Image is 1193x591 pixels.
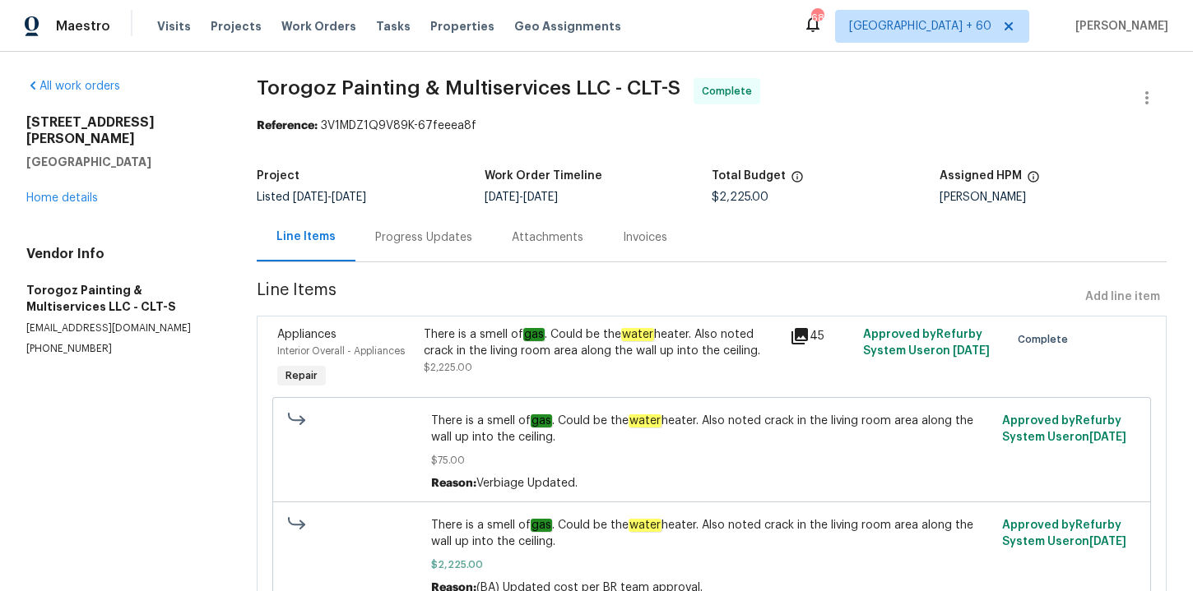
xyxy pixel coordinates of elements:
h5: Total Budget [712,170,786,182]
span: Interior Overall - Appliances [277,346,405,356]
span: Projects [211,18,262,35]
em: water [621,328,654,341]
span: Verbiage Updated. [476,478,578,489]
span: Complete [702,83,759,99]
span: There is a smell of . Could be the heater. Also noted crack in the living room area along the wal... [431,413,992,446]
div: There is a smell of . Could be the heater. Also noted crack in the living room area along the wal... [424,326,780,359]
span: Work Orders [281,18,356,35]
span: Repair [279,367,324,384]
span: [DATE] [485,192,519,203]
span: [DATE] [523,192,558,203]
span: [DATE] [293,192,327,203]
h2: [STREET_ADDRESS][PERSON_NAME] [26,114,217,147]
div: 681 [811,10,823,26]
span: [PERSON_NAME] [1069,18,1168,35]
em: water [629,414,661,427]
em: water [629,519,661,532]
span: There is a smell of . Could be the heater. Also noted crack in the living room area along the wal... [431,517,992,550]
a: All work orders [26,81,120,92]
span: The hpm assigned to this work order. [1027,170,1040,192]
h4: Vendor Info [26,246,217,262]
div: [PERSON_NAME] [940,192,1167,203]
span: [DATE] [1089,432,1126,443]
span: Reason: [431,478,476,489]
span: Tasks [376,21,411,32]
span: Torogoz Painting & Multiservices LLC - CLT-S [257,78,680,98]
span: [DATE] [1089,536,1126,547]
span: Appliances [277,329,337,340]
span: Maestro [56,18,110,35]
span: Listed [257,192,366,203]
div: 3V1MDZ1Q9V89K-67feeea8f [257,118,1167,134]
div: Invoices [623,229,667,246]
h5: Project [257,170,299,182]
span: Approved by Refurby System User on [1002,415,1126,443]
span: Properties [430,18,494,35]
p: [EMAIL_ADDRESS][DOMAIN_NAME] [26,321,217,335]
a: Home details [26,192,98,204]
h5: Work Order Timeline [485,170,602,182]
span: [DATE] [953,345,990,357]
h5: Assigned HPM [940,170,1022,182]
div: Progress Updates [375,229,472,246]
span: $75.00 [431,452,992,469]
h5: [GEOGRAPHIC_DATA] [26,154,217,170]
div: Attachments [512,229,583,246]
span: Complete [1018,331,1075,348]
span: - [293,192,366,203]
span: $2,225.00 [712,192,768,203]
em: gas [531,519,552,532]
span: The total cost of line items that have been proposed by Opendoor. This sum includes line items th... [791,170,804,192]
span: Visits [157,18,191,35]
h5: Torogoz Painting & Multiservices LLC - CLT-S [26,282,217,315]
span: Approved by Refurby System User on [1002,519,1126,547]
span: [DATE] [332,192,366,203]
em: gas [531,414,552,427]
span: - [485,192,558,203]
span: Line Items [257,282,1079,312]
div: Line Items [276,229,336,245]
div: 45 [790,326,853,346]
em: gas [523,328,545,341]
span: Approved by Refurby System User on [863,329,990,357]
span: [GEOGRAPHIC_DATA] + 60 [849,18,991,35]
p: [PHONE_NUMBER] [26,342,217,356]
b: Reference: [257,120,318,132]
span: $2,225.00 [431,556,992,573]
span: $2,225.00 [424,362,472,372]
span: Geo Assignments [514,18,621,35]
